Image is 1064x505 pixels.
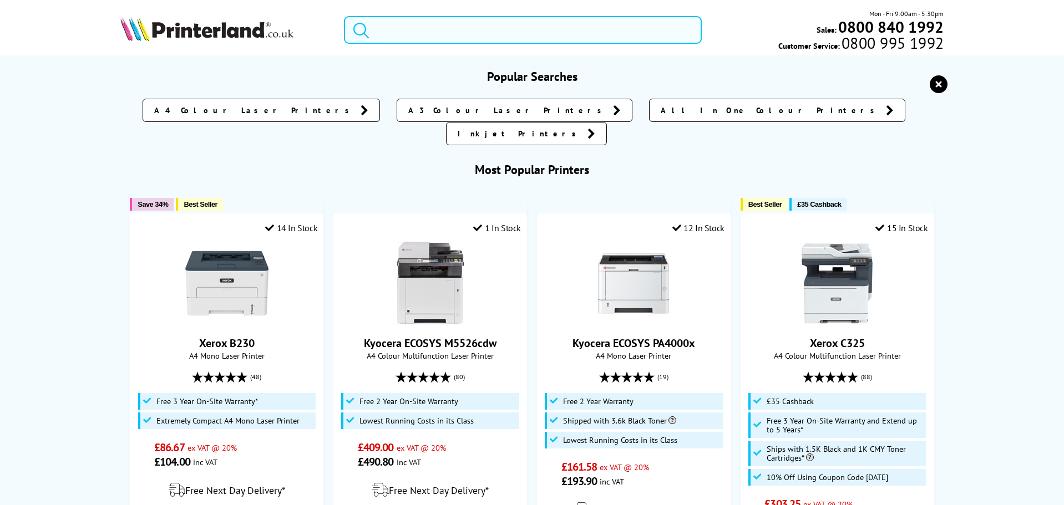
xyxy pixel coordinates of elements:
[364,336,496,350] a: Kyocera ECOSYS M5526cdw
[344,16,702,44] input: Search product or brand
[359,416,474,425] span: Lowest Running Costs in its Class
[767,416,923,434] span: Free 3 Year On-Site Warranty and Extend up to 5 Years*
[458,128,582,139] span: Inkjet Printers
[561,460,597,474] span: £161.58
[265,222,317,233] div: 14 In Stock
[199,336,255,350] a: Xerox B230
[748,200,782,208] span: Best Seller
[657,366,668,387] span: (19)
[185,316,268,327] a: Xerox B230
[188,442,237,453] span: ex VAT @ 20%
[741,198,788,211] button: Best Seller
[592,316,675,327] a: Kyocera ECOSYS PA4000x
[193,457,217,467] span: inc VAT
[358,440,394,455] span: £409.00
[359,397,458,406] span: Free 2 Year On-Site Warranty
[120,17,293,41] img: Printerland Logo
[397,99,632,122] a: A3 Colour Laser Printers
[661,105,880,116] span: All In One Colour Printers
[563,416,676,425] span: Shipped with 3.6k Black Toner
[563,397,634,406] span: Free 2 Year Warranty
[136,350,317,361] span: A4 Mono Laser Printer
[600,462,649,472] span: ex VAT @ 20%
[869,8,944,19] span: Mon - Fri 9:00am - 5:30pm
[408,105,607,116] span: A3 Colour Laser Printers
[358,455,394,469] span: £490.80
[797,200,841,208] span: £35 Cashback
[837,22,944,32] a: 0800 840 1992
[143,99,380,122] a: A4 Colour Laser Printers
[446,122,607,145] a: Inkjet Printers
[340,350,521,361] span: A4 Colour Multifunction Laser Printer
[778,38,944,51] span: Customer Service:
[176,198,223,211] button: Best Seller
[454,366,465,387] span: (80)
[120,69,944,84] h3: Popular Searches
[747,350,928,361] span: A4 Colour Multifunction Laser Printer
[672,222,724,233] div: 12 In Stock
[154,105,355,116] span: A4 Colour Laser Printers
[250,366,261,387] span: (48)
[817,24,837,35] span: Sales:
[838,17,944,37] b: 0800 840 1992
[154,440,185,455] span: £86.67
[796,242,879,325] img: Xerox C325
[185,242,268,325] img: Xerox B230
[130,198,174,211] button: Save 34%
[389,316,472,327] a: Kyocera ECOSYS M5526cdw
[875,222,928,233] div: 15 In Stock
[120,162,944,177] h3: Most Popular Printers
[592,242,675,325] img: Kyocera ECOSYS PA4000x
[397,442,446,453] span: ex VAT @ 20%
[600,476,624,487] span: inc VAT
[397,457,421,467] span: inc VAT
[767,473,888,482] span: 10% Off Using Coupon Code [DATE]
[561,474,597,488] span: £193.90
[572,336,695,350] a: Kyocera ECOSYS PA4000x
[389,242,472,325] img: Kyocera ECOSYS M5526cdw
[861,366,872,387] span: (88)
[184,200,217,208] span: Best Seller
[154,455,190,469] span: £104.00
[543,350,724,361] span: A4 Mono Laser Printer
[810,336,865,350] a: Xerox C325
[563,436,677,445] span: Lowest Running Costs in its Class
[473,222,521,233] div: 1 In Stock
[156,416,300,425] span: Extremely Compact A4 Mono Laser Printer
[796,316,879,327] a: Xerox C325
[138,200,168,208] span: Save 34%
[120,17,331,43] a: Printerland Logo
[789,198,847,211] button: £35 Cashback
[156,397,258,406] span: Free 3 Year On-Site Warranty*
[767,397,814,406] span: £35 Cashback
[840,38,944,48] span: 0800 995 1992
[767,445,923,462] span: Ships with 1.5K Black and 1K CMY Toner Cartridges*
[649,99,905,122] a: All In One Colour Printers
